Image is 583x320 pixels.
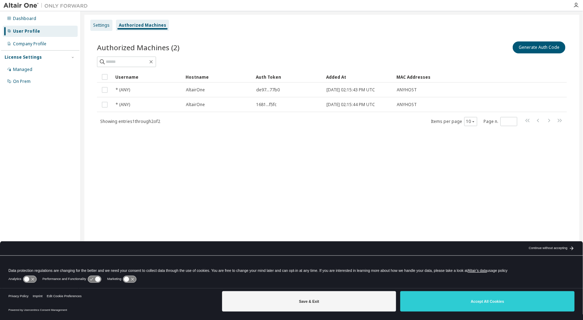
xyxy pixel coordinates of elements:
[13,79,31,84] div: On Prem
[326,87,375,93] span: [DATE] 02:15:43 PM UTC
[93,22,110,28] div: Settings
[186,87,205,93] span: AltairOne
[431,117,477,126] span: Items per page
[100,118,160,124] span: Showing entries 1 through 2 of 2
[397,87,417,93] span: ANYHOST
[396,71,493,83] div: MAC Addresses
[116,87,130,93] span: * (ANY)
[397,102,417,107] span: ANYHOST
[13,41,46,47] div: Company Profile
[326,102,375,107] span: [DATE] 02:15:44 PM UTC
[484,117,517,126] span: Page n.
[97,43,180,52] span: Authorized Machines (2)
[13,67,32,72] div: Managed
[256,102,277,107] span: 1681...f5fc
[4,2,91,9] img: Altair One
[116,102,130,107] span: * (ANY)
[115,71,180,83] div: Username
[326,71,391,83] div: Added At
[256,71,320,83] div: Auth Token
[5,54,42,60] div: License Settings
[256,87,280,93] span: de97...77b0
[186,71,250,83] div: Hostname
[119,22,166,28] div: Authorized Machines
[466,119,475,124] button: 10
[513,41,565,53] button: Generate Auth Code
[186,102,205,107] span: AltairOne
[13,16,36,21] div: Dashboard
[13,28,40,34] div: User Profile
